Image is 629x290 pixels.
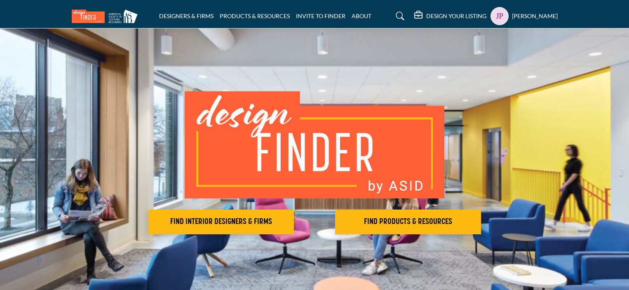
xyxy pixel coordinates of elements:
button: Show hide supplier dropdown [491,7,509,25]
h2: FIND INTERIOR DESIGNERS & FIRMS [150,217,291,227]
a: PRODUCTS & RESOURCES [220,12,290,19]
img: Site Logo [72,9,142,23]
button: FIND INTERIOR DESIGNERS & FIRMS [148,210,294,234]
img: image [185,91,444,198]
a: Search [388,9,410,23]
a: DESIGNERS & FIRMS [159,12,214,19]
a: ABOUT [352,12,371,19]
button: FIND PRODUCTS & RESOURCES [335,210,481,234]
h5: [PERSON_NAME] [512,12,558,20]
h5: DESIGN YOUR LISTING [426,12,486,20]
a: INVITE TO FINDER [296,12,345,19]
h2: FIND PRODUCTS & RESOURCES [338,217,479,227]
div: DESIGN YOUR LISTING [414,11,486,21]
